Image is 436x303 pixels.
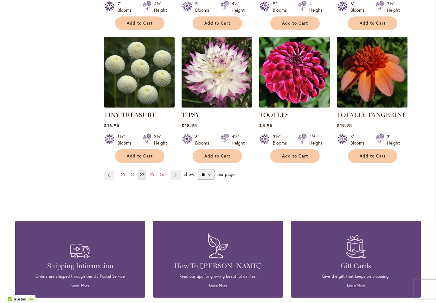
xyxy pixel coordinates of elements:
[337,103,407,109] a: TOTALLY TANGERINE
[154,133,167,146] div: 3½' Height
[104,37,175,108] img: TINY TREASURE
[232,133,245,146] div: 4½' Height
[140,172,144,177] span: 22
[25,274,136,279] p: Orders are shipped through the US Postal Service
[182,103,252,109] a: TIPSY
[350,1,368,13] div: 8" Blooms
[182,122,197,128] span: $18.95
[273,133,291,146] div: 3½" Blooms
[158,170,165,180] a: 24
[148,170,156,180] a: 23
[104,111,156,119] a: TINY TREASURE
[182,111,200,119] a: TIPSY
[282,153,308,159] span: Add to Cart
[360,21,386,26] span: Add to Cart
[127,21,153,26] span: Add to Cart
[273,1,291,13] div: 5" Blooms
[131,172,134,177] span: 21
[259,37,330,108] img: Tootles
[127,153,153,159] span: Add to Cart
[104,122,119,128] span: $16.95
[160,172,164,177] span: 24
[183,171,194,177] span: Show
[209,283,227,288] a: Learn More
[270,16,320,30] button: Add to Cart
[270,149,320,163] button: Add to Cart
[5,281,22,298] iframe: Launch Accessibility Center
[118,133,135,146] div: 1½" Blooms
[182,37,252,108] img: TIPSY
[118,1,135,13] div: 7" Blooms
[104,103,175,109] a: TINY TREASURE
[71,283,89,288] a: Learn More
[195,133,213,146] div: 6" Blooms
[150,172,154,177] span: 23
[347,283,365,288] a: Learn More
[360,153,386,159] span: Add to Cart
[309,1,322,13] div: 4' Height
[129,170,136,180] a: 21
[259,122,272,128] span: $8.95
[337,122,352,128] span: $19.95
[282,21,308,26] span: Add to Cart
[217,171,234,177] span: per page
[259,103,330,109] a: Tootles
[193,149,242,163] button: Add to Cart
[115,149,164,163] button: Add to Cart
[387,1,400,13] div: 3½' Height
[195,1,213,13] div: 5" Blooms
[337,37,407,108] img: TOTALLY TANGERINE
[300,262,411,270] h4: Gift Cards
[25,262,136,270] h4: Shipping Information
[232,1,245,13] div: 4½' Height
[337,111,406,119] a: TOTALLY TANGERINE
[119,170,126,180] a: 20
[204,153,230,159] span: Add to Cart
[163,262,273,270] h4: How To [PERSON_NAME]
[163,274,273,279] p: Read our tips for growing beautiful dahlias.
[121,172,125,177] span: 20
[309,133,322,146] div: 4½' Height
[204,21,230,26] span: Add to Cart
[348,16,397,30] button: Add to Cart
[115,16,164,30] button: Add to Cart
[348,149,397,163] button: Add to Cart
[154,1,167,13] div: 4½' Height
[300,274,411,279] p: Give the gift that keeps on blooming.
[259,111,289,119] a: TOOTLES
[350,133,368,146] div: 3" Blooms
[193,16,242,30] button: Add to Cart
[387,133,400,146] div: 3' Height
